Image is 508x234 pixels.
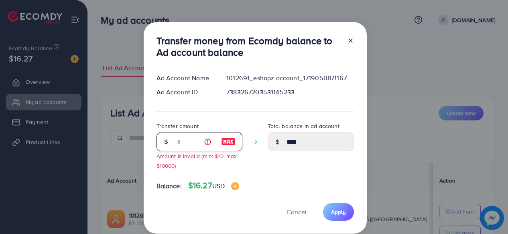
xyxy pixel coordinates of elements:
[231,182,239,190] img: image
[156,152,238,169] small: Amount is invalid (min: $10, max: $10000)
[220,73,360,83] div: 1012691_eshopz account_1719050871167
[150,87,220,97] div: Ad Account ID
[323,203,354,220] button: Apply
[156,181,182,191] span: Balance:
[276,203,317,220] button: Cancel
[188,181,239,191] h4: $16.27
[221,137,236,147] img: image
[156,122,199,130] label: Transfer amount
[331,208,346,216] span: Apply
[212,181,225,190] span: USD
[150,73,220,83] div: Ad Account Name
[156,35,341,58] h3: Transfer money from Ecomdy balance to Ad account balance
[220,87,360,97] div: 7383267203531145233
[268,122,339,130] label: Total balance in ad account
[287,208,307,216] span: Cancel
